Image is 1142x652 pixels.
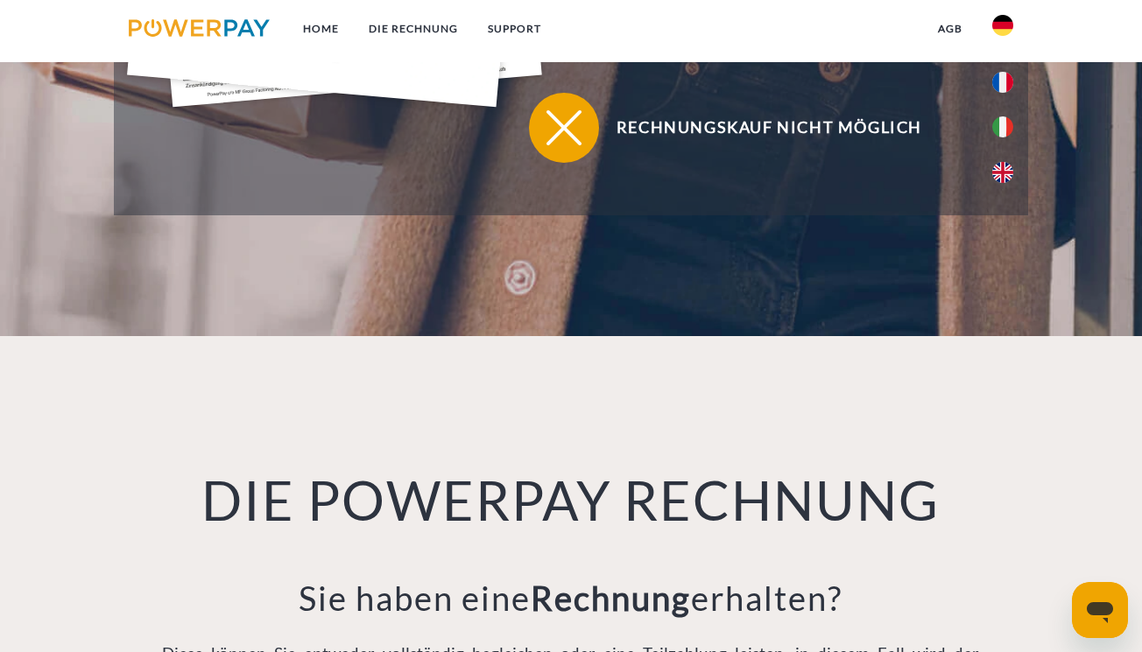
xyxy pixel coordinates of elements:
img: fr [992,72,1013,93]
iframe: Schaltfläche zum Öffnen des Messaging-Fensters [1072,582,1128,638]
b: Rechnung [531,578,691,618]
img: it [992,116,1013,137]
a: DIE RECHNUNG [354,13,473,45]
h3: Sie haben eine erhalten? [128,578,1013,620]
img: logo-powerpay.svg [129,19,270,37]
h1: DIE POWERPAY RECHNUNG [128,467,1013,535]
a: agb [923,13,977,45]
a: SUPPORT [473,13,556,45]
img: en [992,162,1013,183]
span: Rechnungskauf nicht möglich [554,93,983,163]
button: Rechnungskauf nicht möglich [529,93,984,163]
a: Home [288,13,354,45]
img: de [992,15,1013,36]
img: qb_close.svg [542,106,586,150]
